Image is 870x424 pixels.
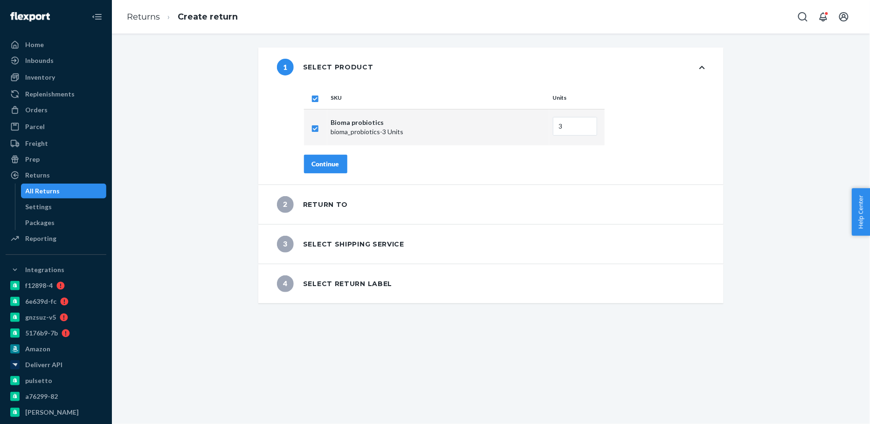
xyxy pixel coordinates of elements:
th: Units [549,87,605,109]
div: Freight [25,139,48,148]
div: 6e639d-fc [25,297,56,306]
a: f12898-4 [6,278,106,293]
div: gnzsuz-v5 [25,313,56,322]
a: Packages [21,215,107,230]
div: [PERSON_NAME] [25,408,79,417]
div: Prep [25,155,40,164]
div: Settings [26,202,52,212]
img: Flexport logo [10,12,50,21]
button: Continue [304,155,347,173]
div: a76299-82 [25,392,58,401]
div: Replenishments [25,89,75,99]
a: 6e639d-fc [6,294,106,309]
input: Enter quantity [553,117,597,136]
div: Home [25,40,44,49]
button: Help Center [852,188,870,236]
a: Deliverr API [6,357,106,372]
p: Bioma probiotics [331,118,545,127]
a: Orders [6,103,106,117]
a: Prep [6,152,106,167]
a: Returns [6,168,106,183]
div: 5176b9-7b [25,328,58,338]
div: pulsetto [25,376,52,385]
div: f12898-4 [25,281,53,290]
div: Packages [26,218,55,227]
div: Amazon [25,344,50,354]
div: Reporting [25,234,56,243]
a: Settings [21,199,107,214]
a: Inbounds [6,53,106,68]
span: 3 [277,236,294,253]
div: Return to [277,196,348,213]
div: Parcel [25,122,45,131]
p: bioma_probiotics - 3 Units [331,127,545,137]
div: Inventory [25,73,55,82]
a: gnzsuz-v5 [6,310,106,325]
button: Open account menu [835,7,853,26]
div: Integrations [25,265,64,274]
div: Inbounds [25,56,54,65]
button: Integrations [6,262,106,277]
div: Returns [25,171,50,180]
a: pulsetto [6,373,106,388]
button: Open Search Box [794,7,812,26]
a: Replenishments [6,87,106,102]
a: Home [6,37,106,52]
button: Open notifications [814,7,833,26]
div: Select shipping service [277,236,404,253]
a: Create return [178,12,238,22]
a: 5176b9-7b [6,326,106,341]
div: Deliverr API [25,360,62,369]
ol: breadcrumbs [119,3,245,31]
button: Close Navigation [88,7,106,26]
a: Returns [127,12,160,22]
div: Continue [312,159,339,169]
a: Reporting [6,231,106,246]
div: Select product [277,59,373,75]
a: [PERSON_NAME] [6,405,106,420]
div: Select return label [277,275,392,292]
a: a76299-82 [6,389,106,404]
a: Inventory [6,70,106,85]
span: 2 [277,196,294,213]
div: All Returns [26,186,60,196]
th: SKU [327,87,549,109]
span: 1 [277,59,294,75]
a: Freight [6,136,106,151]
div: Orders [25,105,48,115]
a: Parcel [6,119,106,134]
span: 4 [277,275,294,292]
a: All Returns [21,184,107,198]
a: Amazon [6,342,106,356]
